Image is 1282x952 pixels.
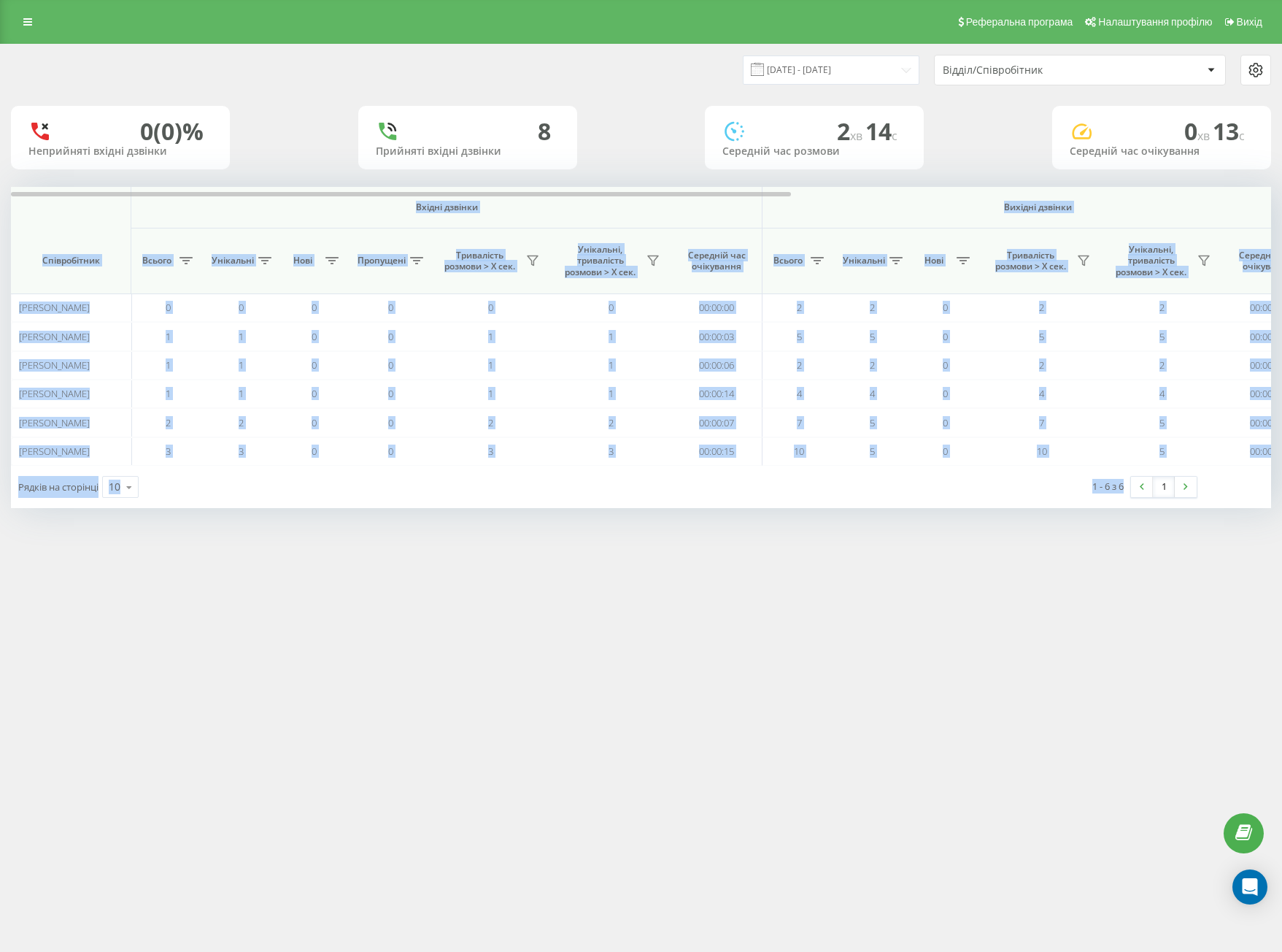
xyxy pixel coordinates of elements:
span: 2 [870,358,875,372]
span: Нові [285,255,321,266]
span: [PERSON_NAME] [19,445,90,458]
span: 0 [312,445,317,458]
span: [PERSON_NAME] [19,301,90,314]
span: 0 [943,387,948,400]
span: c [1239,128,1245,144]
span: Співробітник [23,255,118,266]
span: 4 [870,387,875,400]
span: 2 [837,115,865,147]
span: 1 [609,387,614,400]
span: Унікальні [843,255,885,266]
span: [PERSON_NAME] [19,387,90,400]
span: 3 [239,445,244,458]
span: Рядків на сторінці [18,480,99,494]
span: 0 [388,358,393,372]
span: Тривалість розмови > Х сек. [989,250,1073,272]
span: 14 [865,115,897,147]
span: 2 [1159,358,1165,372]
span: Всього [139,255,175,266]
span: 1 [488,330,493,343]
span: Вхідні дзвінки [169,201,724,213]
span: 2 [239,416,244,429]
span: Реферальна програма [966,16,1073,28]
div: Середній час розмови [722,145,906,158]
span: 0 [312,330,317,343]
span: 2 [1039,358,1044,372]
span: Середній час очікування [682,250,751,272]
span: 2 [488,416,493,429]
span: 1 [166,387,171,400]
span: 1 [609,330,614,343]
div: 0 (0)% [140,118,204,145]
span: 0 [388,330,393,343]
span: 1 [239,358,244,372]
span: 10 [794,445,804,458]
div: 10 [109,480,120,494]
td: 00:00:03 [671,322,762,350]
span: 4 [1039,387,1044,400]
span: 7 [1039,416,1044,429]
span: Унікальні [212,255,254,266]
span: 2 [609,416,614,429]
span: 2 [797,358,802,372]
div: Open Intercom Messenger [1232,870,1267,905]
span: 4 [797,387,802,400]
span: 1 [609,358,614,372]
span: 5 [870,416,875,429]
span: 0 [388,445,393,458]
span: Нові [916,255,952,266]
span: 3 [166,445,171,458]
span: 5 [797,330,802,343]
span: хв [1197,128,1213,144]
div: 8 [538,118,551,145]
span: 0 [388,416,393,429]
span: 2 [1039,301,1044,314]
span: 13 [1213,115,1245,147]
span: 0 [1184,115,1213,147]
span: Унікальні, тривалість розмови > Х сек. [1109,244,1193,278]
span: 0 [943,358,948,372]
span: 0 [609,301,614,314]
td: 00:00:15 [671,437,762,466]
span: 1 [488,358,493,372]
div: Прийняті вхідні дзвінки [376,145,560,158]
td: 00:00:07 [671,408,762,437]
span: [PERSON_NAME] [19,416,90,429]
span: 1 [239,387,244,400]
span: 5 [870,330,875,343]
span: 0 [312,416,317,429]
span: Пропущені [358,255,406,266]
span: 4 [1159,387,1165,400]
td: 00:00:06 [671,351,762,380]
span: 1 [166,358,171,372]
span: Всього [770,255,806,266]
span: 5 [1159,445,1165,458]
span: 3 [609,445,614,458]
span: Налаштування профілю [1098,16,1212,28]
span: 1 [488,387,493,400]
span: 10 [1037,445,1047,458]
span: Вихід [1237,16,1262,28]
td: 00:00:00 [671,293,762,322]
span: 5 [1159,330,1165,343]
span: 2 [870,301,875,314]
span: 5 [1159,416,1165,429]
span: Унікальні, тривалість розмови > Х сек. [558,244,642,278]
span: Вихідні дзвінки [797,201,1279,213]
span: 0 [166,301,171,314]
span: c [892,128,897,144]
span: 0 [943,416,948,429]
span: 0 [312,301,317,314]
span: 2 [797,301,802,314]
span: 1 [166,330,171,343]
td: 00:00:14 [671,380,762,408]
div: Середній час очікування [1070,145,1254,158]
a: 1 [1153,477,1175,497]
span: 5 [870,445,875,458]
span: [PERSON_NAME] [19,330,90,343]
span: 0 [488,301,493,314]
span: 3 [488,445,493,458]
span: 0 [388,387,393,400]
span: 0 [943,445,948,458]
span: [PERSON_NAME] [19,358,90,372]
